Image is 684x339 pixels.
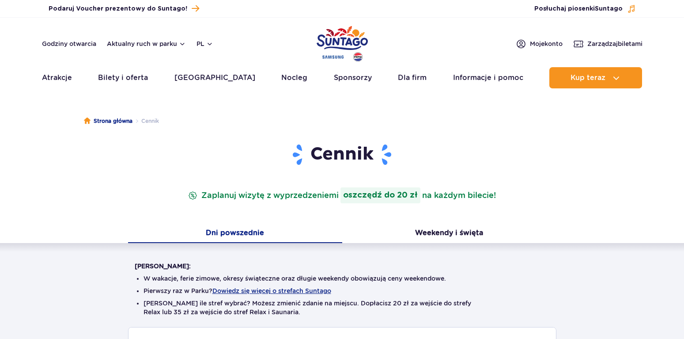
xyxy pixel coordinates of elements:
strong: oszczędź do 20 zł [340,187,420,203]
span: Podaruj Voucher prezentowy do Suntago! [49,4,187,13]
button: Kup teraz [549,67,642,88]
a: Zarządzajbiletami [573,38,642,49]
a: Strona główna [84,117,132,126]
a: Informacje i pomoc [453,67,523,88]
li: W wakacje, ferie zimowe, okresy świąteczne oraz długie weekendy obowiązują ceny weekendowe. [144,274,541,283]
button: Weekendy i święta [342,225,556,243]
li: Cennik [132,117,159,126]
button: Dowiedz się więcej o strefach Suntago [212,287,331,294]
span: Kup teraz [571,74,605,82]
a: [GEOGRAPHIC_DATA] [174,67,255,88]
a: Sponsorzy [334,67,372,88]
a: Atrakcje [42,67,72,88]
a: Bilety i oferta [98,67,148,88]
a: Dla firm [398,67,427,88]
button: Dni powszednie [128,225,342,243]
li: [PERSON_NAME] ile stref wybrać? Możesz zmienić zdanie na miejscu. Dopłacisz 20 zł za wejście do s... [144,299,541,316]
a: Godziny otwarcia [42,39,96,48]
span: Zarządzaj biletami [587,39,642,48]
button: Aktualny ruch w parku [107,40,186,47]
span: Posłuchaj piosenki [534,4,623,13]
span: Moje konto [530,39,563,48]
a: Park of Poland [317,22,368,63]
button: Posłuchaj piosenkiSuntago [534,4,636,13]
h1: Cennik [135,143,550,166]
li: Pierwszy raz w Parku? [144,286,541,295]
a: Nocleg [281,67,307,88]
span: Suntago [595,6,623,12]
strong: [PERSON_NAME]: [135,263,191,270]
a: Mojekonto [516,38,563,49]
button: pl [197,39,213,48]
p: Zaplanuj wizytę z wyprzedzeniem na każdym bilecie! [186,187,498,203]
a: Podaruj Voucher prezentowy do Suntago! [49,3,199,15]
